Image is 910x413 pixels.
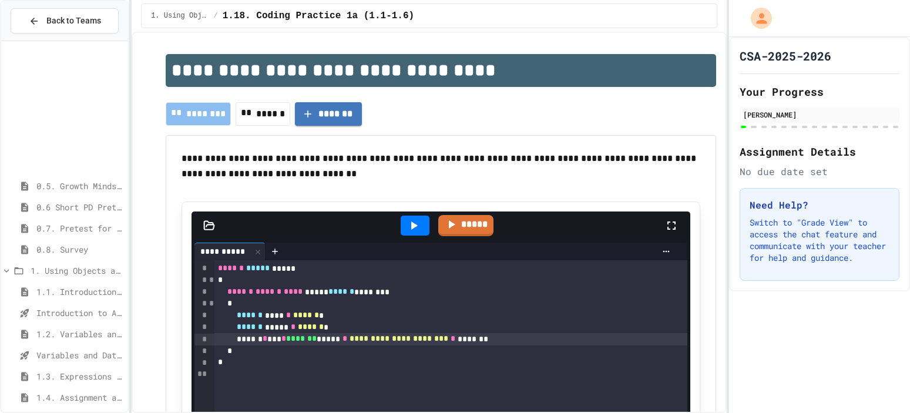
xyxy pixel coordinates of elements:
[750,198,889,212] h3: Need Help?
[740,48,831,64] h1: CSA-2025-2026
[46,15,101,27] span: Back to Teams
[750,217,889,264] p: Switch to "Grade View" to access the chat feature and communicate with your teacher for help and ...
[31,264,123,277] span: 1. Using Objects and Methods
[740,164,899,179] div: No due date set
[36,201,123,213] span: 0.6 Short PD Pretest
[861,366,898,401] iframe: chat widget
[223,9,414,23] span: 1.18. Coding Practice 1a (1.1-1.6)
[36,222,123,234] span: 0.7. Pretest for the AP CSA Exam
[11,8,119,33] button: Back to Teams
[738,5,775,32] div: My Account
[740,143,899,160] h2: Assignment Details
[36,286,123,298] span: 1.1. Introduction to Algorithms, Programming, and Compilers
[740,83,899,100] h2: Your Progress
[151,11,209,21] span: 1. Using Objects and Methods
[36,349,123,361] span: Variables and Data Types - Quiz
[36,370,123,382] span: 1.3. Expressions and Output [New]
[36,307,123,319] span: Introduction to Algorithms, Programming, and Compilers
[743,109,896,120] div: [PERSON_NAME]
[213,11,217,21] span: /
[36,243,123,256] span: 0.8. Survey
[36,180,123,192] span: 0.5. Growth Mindset and Pair Programming
[36,328,123,340] span: 1.2. Variables and Data Types
[36,391,123,404] span: 1.4. Assignment and Input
